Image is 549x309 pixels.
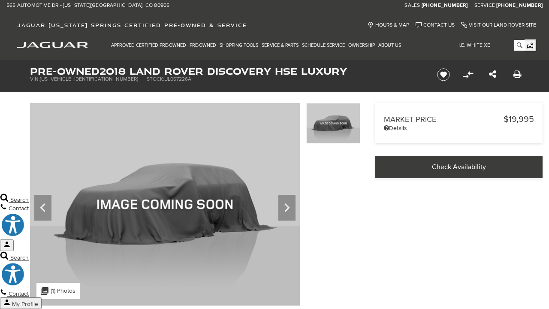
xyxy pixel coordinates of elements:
[416,22,455,28] a: Contact Us
[461,22,536,28] a: Visit Our Land Rover Site
[462,68,474,81] button: Compare vehicle
[452,40,525,51] input: i.e. White XE
[10,254,29,261] span: Search
[306,103,360,144] img: Used 2018 Land Rover HSE Luxury image 1
[9,205,29,212] span: Contact
[40,76,138,82] span: [US_VEHICLE_IDENTIFICATION_NUMBER]
[10,196,29,203] span: Search
[489,70,496,80] a: Share this Pre-Owned 2018 Land Rover Discovery HSE Luxury
[300,38,347,53] a: Schedule Service
[384,114,534,124] a: Market Price $19,995
[474,2,495,9] span: Service
[109,38,403,53] nav: Main Navigation
[496,2,543,9] a: [PHONE_NUMBER]
[17,22,247,28] span: Jaguar [US_STATE] Springs Certified Pre-Owned & Service
[30,67,422,76] h1: 2018 Land Rover Discovery HSE Luxury
[13,22,251,28] a: Jaguar [US_STATE] Springs Certified Pre-Owned & Service
[30,103,300,306] img: Used 2018 Land Rover HSE Luxury image 1
[17,41,88,48] a: jaguar
[6,2,169,9] a: 565 Automotive Dr • [US_STATE][GEOGRAPHIC_DATA], CO 80905
[188,38,218,53] a: Pre-Owned
[12,300,38,308] span: My Profile
[384,115,504,124] span: Market Price
[504,114,534,124] span: $19,995
[432,163,486,171] span: Check Availability
[375,156,543,178] a: Check Availability
[109,38,188,53] a: Approved Certified Pre-Owned
[434,68,453,82] button: Save vehicle
[377,38,403,53] a: About Us
[347,38,377,53] a: Ownership
[368,22,409,28] a: Hours & Map
[9,290,29,297] span: Contact
[218,38,260,53] a: Shopping Tools
[513,70,522,80] a: Print this Pre-Owned 2018 Land Rover Discovery HSE Luxury
[147,76,164,82] span: Stock:
[384,124,534,132] a: Details
[17,42,88,48] img: Jaguar
[260,38,300,53] a: Service & Parts
[404,2,420,9] span: Sales
[422,2,468,9] a: [PHONE_NUMBER]
[30,76,40,82] span: VIN:
[164,76,191,82] span: UL067226A
[30,64,100,78] strong: Pre-Owned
